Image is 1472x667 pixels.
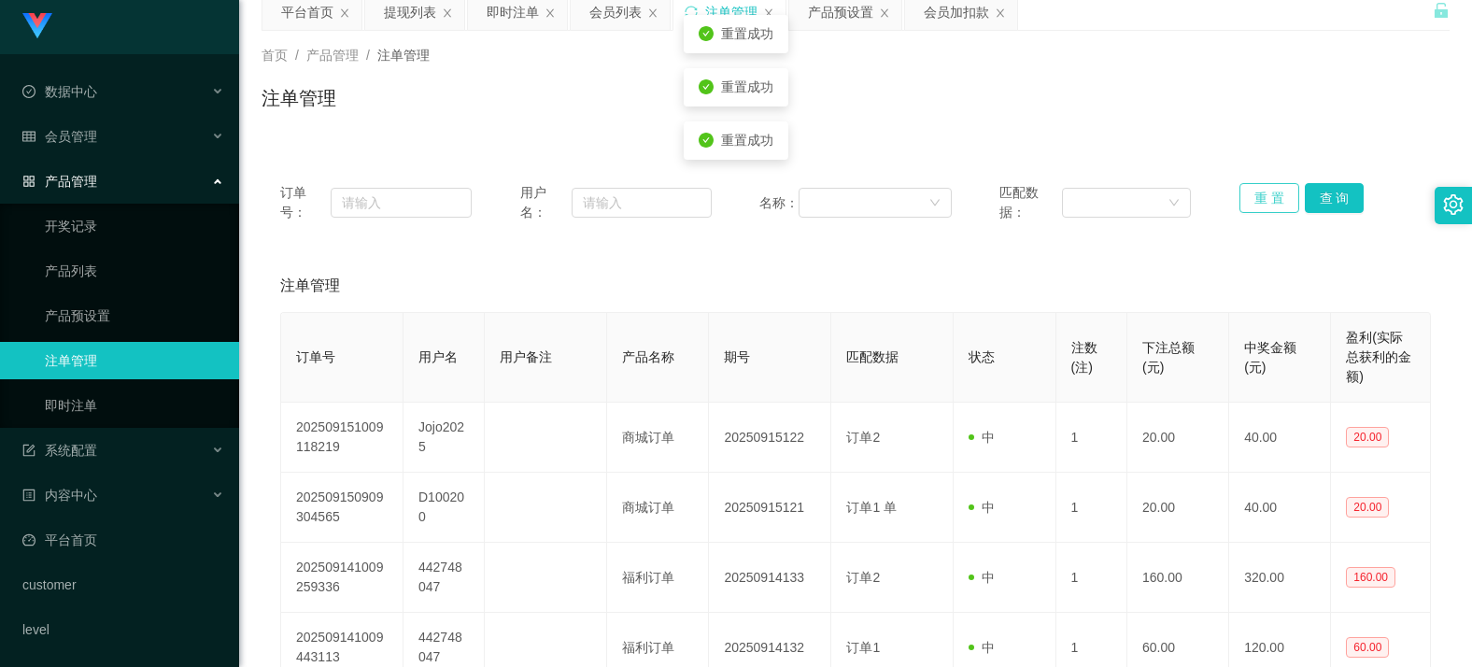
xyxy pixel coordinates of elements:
span: 期号 [724,349,750,364]
i: 图标: profile [22,489,35,502]
td: 202509150909304565 [281,473,403,543]
i: 图标: close [442,7,453,19]
span: 订单2 [846,430,880,445]
td: Jojo2025 [403,403,485,473]
span: 名称： [759,193,799,213]
span: 产品管理 [22,174,97,189]
td: 40.00 [1229,473,1331,543]
i: icon: check-circle [699,79,714,94]
span: 订单1 单 [846,500,897,515]
span: 中 [969,570,995,585]
span: 内容中心 [22,488,97,503]
td: 20250914133 [709,543,831,613]
td: 160.00 [1127,543,1229,613]
span: 状态 [969,349,995,364]
i: 图标: form [22,444,35,457]
i: 图标: close [763,7,774,19]
a: customer [22,566,224,603]
i: 图标: appstore-o [22,175,35,188]
td: 1 [1056,473,1127,543]
span: 会员管理 [22,129,97,144]
span: 20.00 [1346,497,1389,518]
td: 320.00 [1229,543,1331,613]
a: 开奖记录 [45,207,224,245]
span: 中 [969,500,995,515]
button: 重 置 [1239,183,1299,213]
h1: 注单管理 [262,84,336,112]
td: 202509141009259336 [281,543,403,613]
span: 订单号： [280,183,331,222]
span: 匹配数据： [999,183,1062,222]
span: 盈利(实际总获利的金额) [1346,330,1411,384]
td: 20.00 [1127,403,1229,473]
i: icon: check-circle [699,26,714,41]
span: 注数(注) [1071,340,1097,375]
span: 60.00 [1346,637,1389,658]
span: / [295,48,299,63]
td: 20250915122 [709,403,831,473]
td: 20.00 [1127,473,1229,543]
span: 首页 [262,48,288,63]
td: 20250915121 [709,473,831,543]
td: 商城订单 [607,473,709,543]
span: 注单管理 [377,48,430,63]
td: 40.00 [1229,403,1331,473]
span: 产品名称 [622,349,674,364]
i: 图标: close [545,7,556,19]
i: 图标: setting [1443,194,1464,215]
span: 订单号 [296,349,335,364]
i: 图标: check-circle-o [22,85,35,98]
span: 中 [969,430,995,445]
span: 匹配数据 [846,349,899,364]
i: 图标: close [339,7,350,19]
span: 订单2 [846,570,880,585]
a: 即时注单 [45,387,224,424]
span: 160.00 [1346,567,1395,588]
span: 系统配置 [22,443,97,458]
td: 1 [1056,403,1127,473]
span: 用户名 [418,349,458,364]
i: 图标: unlock [1433,2,1450,19]
td: D100200 [403,473,485,543]
span: / [366,48,370,63]
span: 注单管理 [280,275,340,297]
a: 产品列表 [45,252,224,290]
i: 图标: table [22,130,35,143]
td: 442748047 [403,543,485,613]
input: 请输入 [572,188,712,218]
i: 图标: down [1168,197,1180,210]
i: 图标: down [929,197,941,210]
span: 20.00 [1346,427,1389,447]
span: 产品管理 [306,48,359,63]
span: 重置成功 [721,26,773,41]
i: 图标: sync [685,6,698,19]
a: 图标: dashboard平台首页 [22,521,224,559]
span: 用户备注 [500,349,552,364]
img: logo.9652507e.png [22,13,52,39]
button: 查 询 [1305,183,1365,213]
td: 商城订单 [607,403,709,473]
td: 202509151009118219 [281,403,403,473]
span: 下注总额(元) [1142,340,1195,375]
a: level [22,611,224,648]
input: 请输入 [331,188,472,218]
a: 产品预设置 [45,297,224,334]
span: 用户名： [520,183,573,222]
i: icon: check-circle [699,133,714,148]
a: 注单管理 [45,342,224,379]
span: 订单1 [846,640,880,655]
i: 图标: close [995,7,1006,19]
span: 数据中心 [22,84,97,99]
span: 重置成功 [721,133,773,148]
td: 福利订单 [607,543,709,613]
span: 中 [969,640,995,655]
span: 中奖金额(元) [1244,340,1296,375]
span: 重置成功 [721,79,773,94]
td: 1 [1056,543,1127,613]
i: 图标: close [879,7,890,19]
i: 图标: close [647,7,658,19]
